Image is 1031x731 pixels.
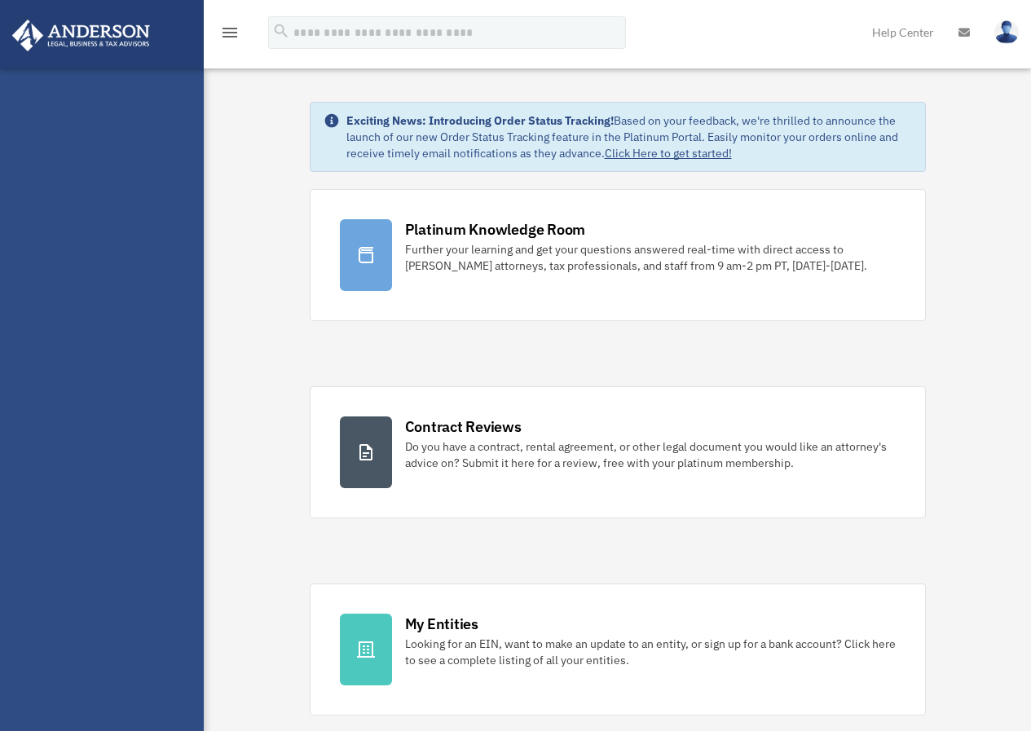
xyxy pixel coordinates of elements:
[310,189,926,321] a: Platinum Knowledge Room Further your learning and get your questions answered real-time with dire...
[405,241,896,274] div: Further your learning and get your questions answered real-time with direct access to [PERSON_NAM...
[272,22,290,40] i: search
[220,23,240,42] i: menu
[310,583,926,716] a: My Entities Looking for an EIN, want to make an update to an entity, or sign up for a bank accoun...
[405,614,478,634] div: My Entities
[220,29,240,42] a: menu
[994,20,1019,44] img: User Pic
[405,416,522,437] div: Contract Reviews
[605,146,732,161] a: Click Here to get started!
[346,112,912,161] div: Based on your feedback, we're thrilled to announce the launch of our new Order Status Tracking fe...
[405,219,586,240] div: Platinum Knowledge Room
[310,386,926,518] a: Contract Reviews Do you have a contract, rental agreement, or other legal document you would like...
[346,113,614,128] strong: Exciting News: Introducing Order Status Tracking!
[405,636,896,668] div: Looking for an EIN, want to make an update to an entity, or sign up for a bank account? Click her...
[405,438,896,471] div: Do you have a contract, rental agreement, or other legal document you would like an attorney's ad...
[7,20,155,51] img: Anderson Advisors Platinum Portal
